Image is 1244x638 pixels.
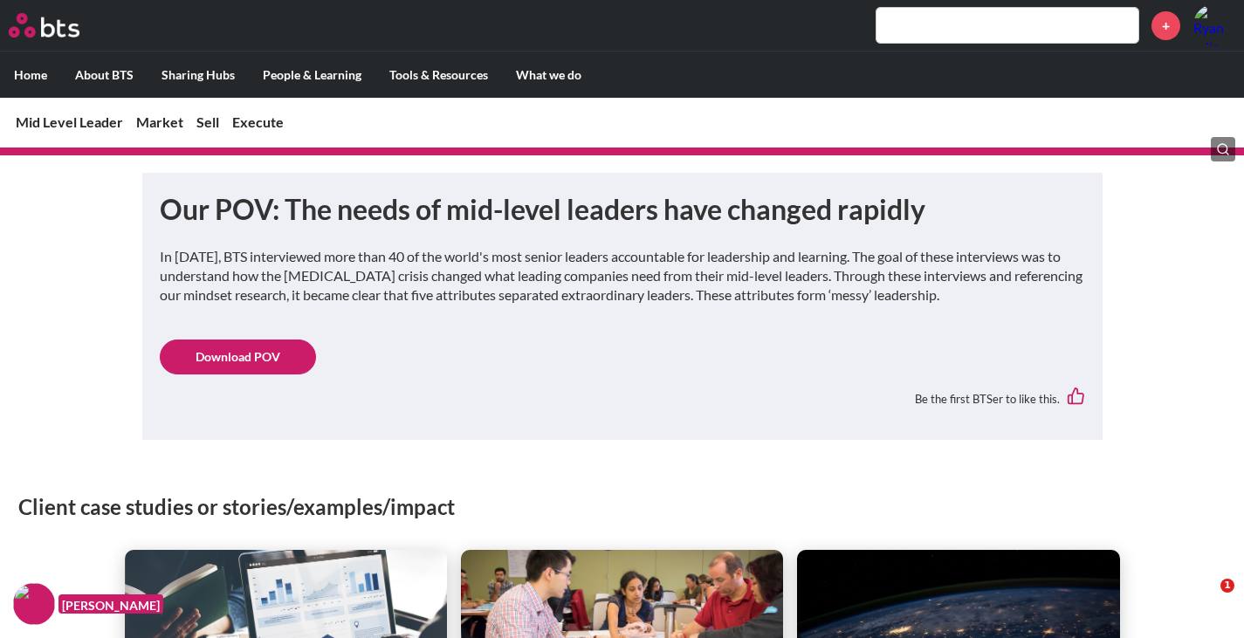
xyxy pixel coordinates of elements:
img: F [13,583,55,625]
p: In [DATE], BTS interviewed more than 40 of the world's most senior leaders accountable for leader... [160,247,1085,305]
span: 1 [1220,579,1234,593]
label: About BTS [61,52,148,98]
div: Be the first BTSer to like this. [160,374,1085,422]
img: BTS Logo [9,13,79,38]
a: Sell [196,113,219,130]
a: Go home [9,13,112,38]
a: Profile [1193,4,1235,46]
a: Market [136,113,183,130]
a: + [1151,11,1180,40]
a: Download POV [160,340,316,374]
a: Mid Level Leader [16,113,123,130]
label: Tools & Resources [375,52,502,98]
h1: Our POV: The needs of mid-level leaders have changed rapidly [160,190,1085,230]
label: People & Learning [249,52,375,98]
label: Sharing Hubs [148,52,249,98]
figcaption: [PERSON_NAME] [58,594,163,614]
iframe: Intercom live chat [1185,579,1227,621]
label: What we do [502,52,595,98]
a: Execute [232,113,284,130]
img: Ryan Stiles [1193,4,1235,46]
